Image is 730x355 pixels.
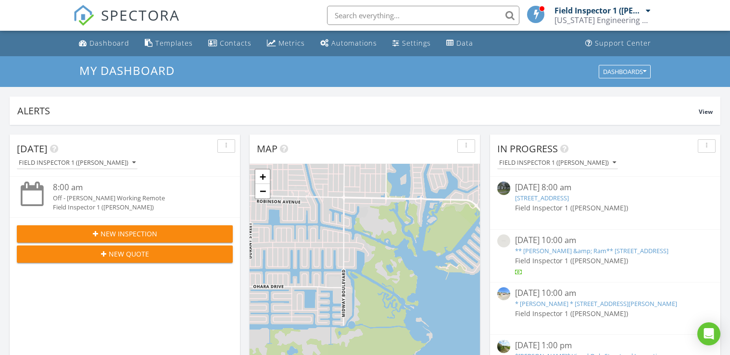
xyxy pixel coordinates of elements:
[257,142,277,155] span: Map
[554,6,643,15] div: Field Inspector 1 ([PERSON_NAME])
[515,234,695,246] div: [DATE] 10:00 am
[497,182,713,224] a: [DATE] 8:00 am [STREET_ADDRESS] Field Inspector 1 ([PERSON_NAME])
[697,322,720,345] div: Open Intercom Messenger
[331,38,377,48] div: Automations
[499,159,616,166] div: Field Inspector 1 ([PERSON_NAME])
[515,182,695,194] div: [DATE] 8:00 am
[53,182,215,194] div: 8:00 am
[17,142,48,155] span: [DATE]
[515,340,695,352] div: [DATE] 1:00 pm
[515,309,628,318] span: Field Inspector 1 ([PERSON_NAME])
[73,13,180,33] a: SPECTORA
[497,234,713,277] a: [DATE] 10:00 am ** [PERSON_NAME] &amp; Ram** [STREET_ADDRESS] Field Inspector 1 ([PERSON_NAME])
[456,38,473,48] div: Data
[204,35,255,52] a: Contacts
[53,203,215,212] div: Field Inspector 1 ([PERSON_NAME])
[73,5,94,26] img: The Best Home Inspection Software - Spectora
[603,68,646,75] div: Dashboards
[17,157,138,170] button: Field Inspector 1 ([PERSON_NAME])
[255,170,270,184] a: Zoom in
[595,38,651,48] div: Support Center
[17,225,233,243] button: New Inspection
[699,108,713,116] span: View
[515,194,569,202] a: [STREET_ADDRESS]
[515,246,668,255] a: ** [PERSON_NAME] &amp; Ram** [STREET_ADDRESS]
[497,340,510,353] img: streetview
[263,35,309,52] a: Metrics
[497,157,618,170] button: Field Inspector 1 ([PERSON_NAME])
[141,35,197,52] a: Templates
[497,234,510,247] img: streetview
[554,15,651,25] div: Florida Engineering LLC
[109,249,149,259] span: New Quote
[79,62,175,78] span: My Dashboard
[327,6,519,25] input: Search everything...
[389,35,435,52] a: Settings
[599,65,651,78] button: Dashboards
[278,38,305,48] div: Metrics
[101,229,157,239] span: New Inspection
[255,184,270,198] a: Zoom out
[101,5,180,25] span: SPECTORA
[497,142,558,155] span: In Progress
[515,287,695,299] div: [DATE] 10:00 am
[220,38,252,48] div: Contacts
[497,287,510,300] img: streetview
[316,35,381,52] a: Automations (Basic)
[515,256,628,265] span: Field Inspector 1 ([PERSON_NAME])
[53,194,215,203] div: Off - [PERSON_NAME] Working Remote
[515,299,677,308] a: * [PERSON_NAME] * [STREET_ADDRESS][PERSON_NAME]
[19,159,136,166] div: Field Inspector 1 ([PERSON_NAME])
[155,38,193,48] div: Templates
[581,35,655,52] a: Support Center
[442,35,477,52] a: Data
[497,287,713,330] a: [DATE] 10:00 am * [PERSON_NAME] * [STREET_ADDRESS][PERSON_NAME] Field Inspector 1 ([PERSON_NAME])
[17,104,699,117] div: Alerts
[515,203,628,212] span: Field Inspector 1 ([PERSON_NAME])
[89,38,129,48] div: Dashboard
[497,182,510,195] img: streetview
[17,245,233,263] button: New Quote
[75,35,133,52] a: Dashboard
[402,38,431,48] div: Settings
